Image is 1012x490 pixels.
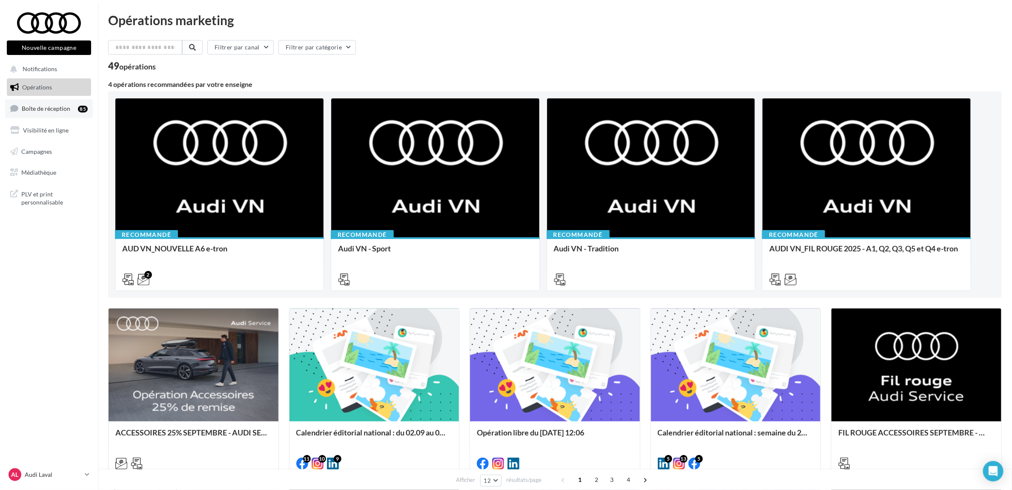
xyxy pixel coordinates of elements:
div: Opérations marketing [108,14,1002,26]
p: Audi Laval [25,470,81,479]
a: PLV et print personnalisable [5,185,93,210]
div: Open Intercom Messenger [983,461,1003,481]
div: ACCESSOIRES 25% SEPTEMBRE - AUDI SERVICE [115,428,272,445]
div: 5 [695,455,703,463]
div: opérations [119,63,156,70]
div: 49 [108,61,156,71]
div: AUD VN_NOUVELLE A6 e-tron [122,244,317,261]
span: Campagnes [21,147,52,155]
a: Campagnes [5,143,93,161]
div: 4 opérations recommandées par votre enseigne [108,81,1002,88]
button: Filtrer par catégorie [278,40,356,55]
span: Boîte de réception [22,105,70,112]
a: Médiathèque [5,164,93,182]
div: AUDI VN_FIL ROUGE 2025 - A1, Q2, Q3, Q5 et Q4 e-tron [769,244,964,261]
div: 11 [303,455,311,463]
span: Visibilité en ligne [23,127,69,134]
div: FIL ROUGE ACCESSOIRES SEPTEMBRE - AUDI SERVICE [838,428,995,445]
button: Filtrer par canal [207,40,274,55]
div: Recommandé [331,230,394,239]
span: 4 [622,473,635,487]
div: Recommandé [762,230,825,239]
div: 5 [665,455,672,463]
div: 2 [144,271,152,279]
span: AL [11,470,19,479]
div: 9 [334,455,341,463]
div: Audi VN - Tradition [554,244,748,261]
span: 2 [590,473,603,487]
div: Calendrier éditorial national : semaine du 25.08 au 31.08 [658,428,814,445]
span: Notifications [23,66,57,73]
div: Audi VN - Sport [338,244,533,261]
span: 1 [573,473,587,487]
div: 13 [680,455,688,463]
span: 12 [484,477,491,484]
div: Opération libre du [DATE] 12:06 [477,428,633,445]
div: 10 [318,455,326,463]
span: Médiathèque [21,169,56,176]
div: Recommandé [115,230,178,239]
a: AL Audi Laval [7,467,91,483]
span: Afficher [456,476,476,484]
span: Opérations [22,84,52,91]
div: Recommandé [547,230,610,239]
span: résultats/page [506,476,542,484]
span: 3 [605,473,619,487]
span: PLV et print personnalisable [21,188,88,207]
div: Calendrier éditorial national : du 02.09 au 08.09 [296,428,453,445]
a: Opérations [5,78,93,96]
a: Visibilité en ligne [5,121,93,139]
a: Boîte de réception85 [5,99,93,118]
button: 12 [480,475,502,487]
button: Nouvelle campagne [7,40,91,55]
div: 85 [78,106,88,112]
